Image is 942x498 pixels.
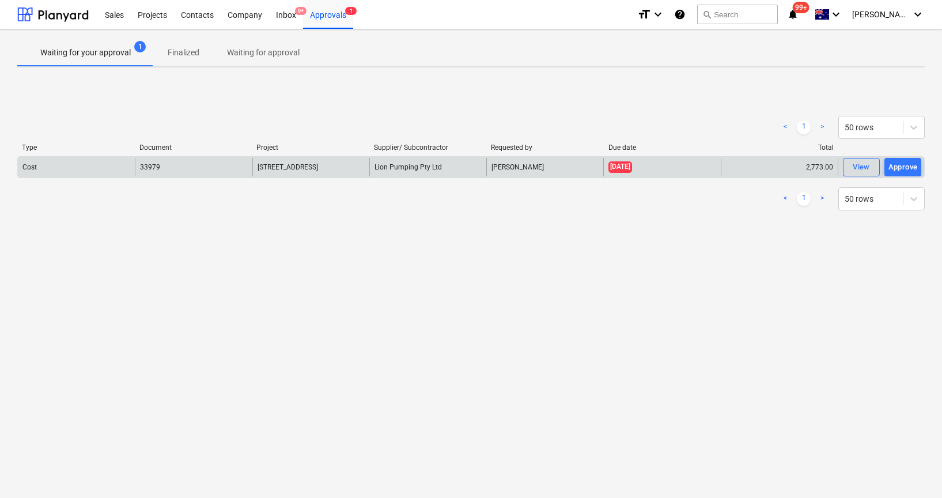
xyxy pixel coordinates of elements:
[697,5,778,24] button: Search
[778,120,792,134] a: Previous page
[22,144,130,152] div: Type
[374,144,482,152] div: Supplier/ Subcontractor
[815,120,829,134] a: Next page
[793,2,809,13] span: 99+
[256,144,365,152] div: Project
[486,158,603,176] div: [PERSON_NAME]
[778,192,792,206] a: Previous page
[608,144,717,152] div: Due date
[884,443,942,498] iframe: Chat Widget
[852,10,910,19] span: [PERSON_NAME]
[22,163,37,171] div: Cost
[884,158,921,176] button: Approve
[369,158,486,176] div: Lion Pumping Pty Ltd
[608,161,632,172] span: [DATE]
[702,10,712,19] span: search
[134,41,146,52] span: 1
[721,158,838,176] div: 2,773.00
[168,47,199,59] p: Finalized
[491,144,599,152] div: Requested by
[725,144,834,152] div: Total
[888,161,918,174] div: Approve
[815,192,829,206] a: Next page
[637,7,651,21] i: format_size
[843,158,880,176] button: View
[911,7,925,21] i: keyboard_arrow_down
[853,161,870,174] div: View
[227,47,300,59] p: Waiting for approval
[258,163,318,171] span: 248 Bay Rd, Sandringham
[829,7,843,21] i: keyboard_arrow_down
[797,120,811,134] a: Page 1 is your current page
[140,163,160,171] div: 33979
[40,47,131,59] p: Waiting for your approval
[674,7,686,21] i: Knowledge base
[139,144,248,152] div: Document
[345,7,357,15] span: 1
[295,7,307,15] span: 9+
[787,7,799,21] i: notifications
[797,192,811,206] a: Page 1 is your current page
[651,7,665,21] i: keyboard_arrow_down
